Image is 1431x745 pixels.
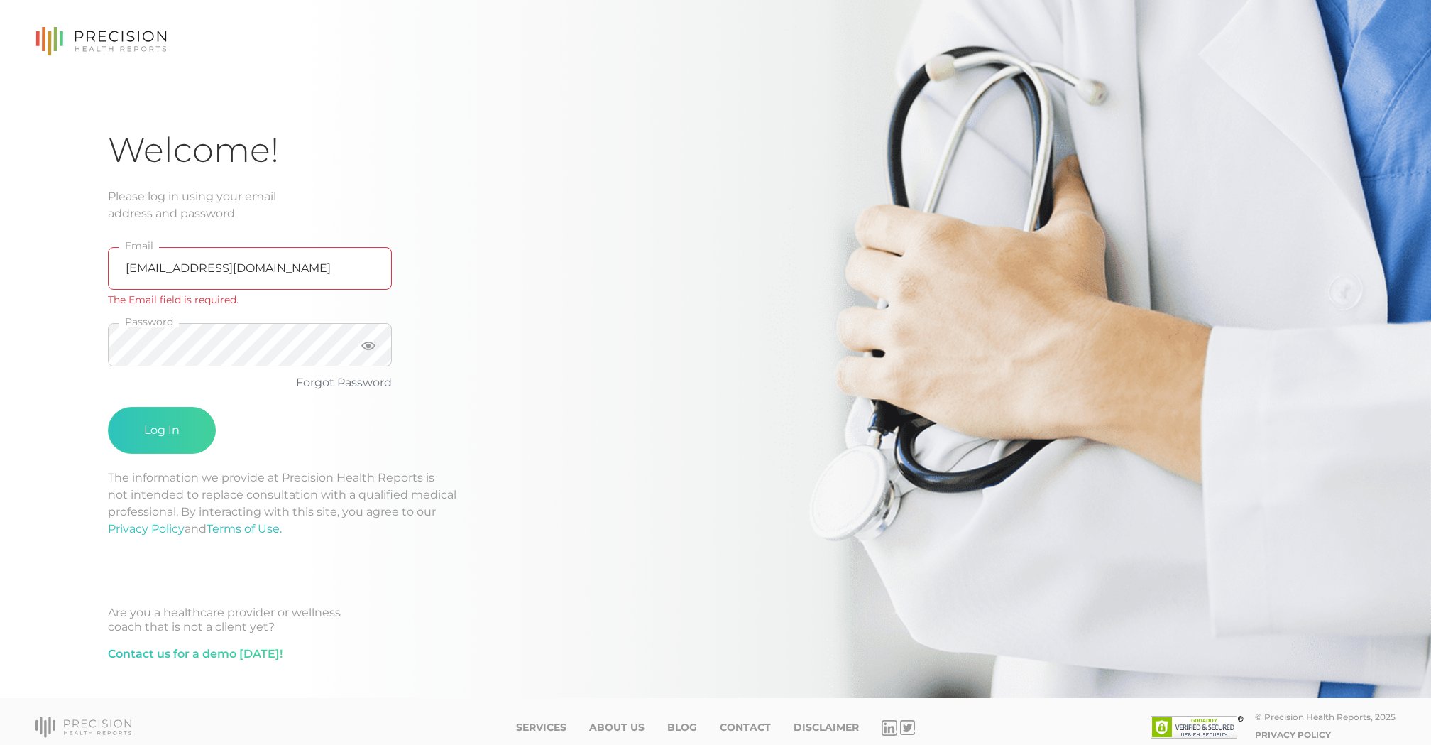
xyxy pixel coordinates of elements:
div: The Email field is required. [108,293,392,308]
a: Disclaimer [794,722,859,734]
div: Please log in using your email address and password [108,188,1323,222]
img: SSL site seal - click to verify [1151,716,1244,739]
input: Email [108,247,392,290]
a: Forgot Password [296,376,392,389]
h1: Welcome! [108,129,1323,171]
div: © Precision Health Reports, 2025 [1255,712,1396,722]
a: About Us [589,722,645,734]
a: Terms of Use. [207,522,282,535]
a: Services [516,722,566,734]
a: Contact us for a demo [DATE]! [108,646,283,663]
div: Are you a healthcare provider or wellness coach that is not a client yet? [108,606,1323,634]
a: Blog [667,722,697,734]
a: Privacy Policy [108,522,185,535]
button: Log In [108,407,216,454]
a: Contact [720,722,771,734]
a: Privacy Policy [1255,729,1331,740]
p: The information we provide at Precision Health Reports is not intended to replace consultation wi... [108,469,1323,538]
